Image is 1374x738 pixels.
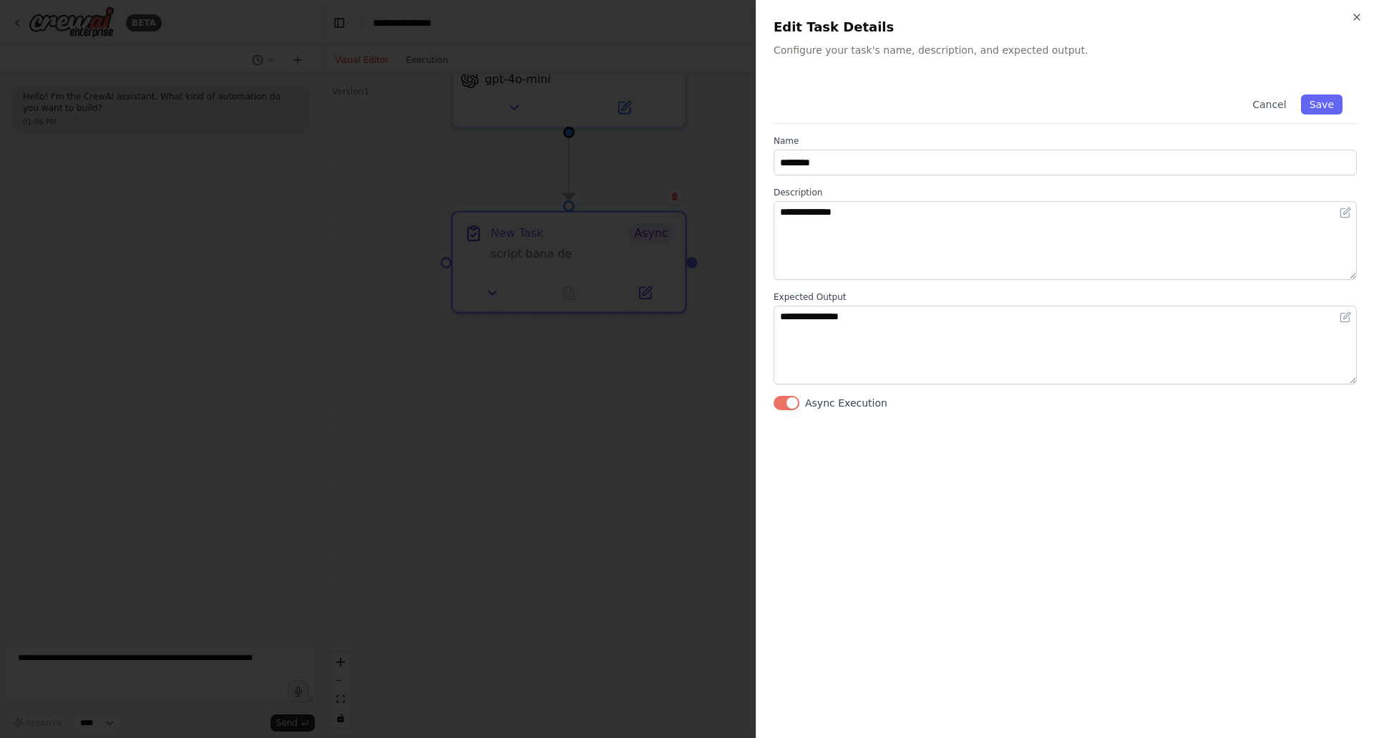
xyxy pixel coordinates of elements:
[774,43,1357,57] p: Configure your task's name, description, and expected output.
[1244,94,1295,115] button: Cancel
[774,291,1357,303] label: Expected Output
[774,135,1357,147] label: Name
[774,187,1357,198] label: Description
[774,17,1357,37] h2: Edit Task Details
[805,396,887,410] label: Async Execution
[1337,309,1354,326] button: Open in editor
[1337,204,1354,221] button: Open in editor
[1301,94,1343,115] button: Save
